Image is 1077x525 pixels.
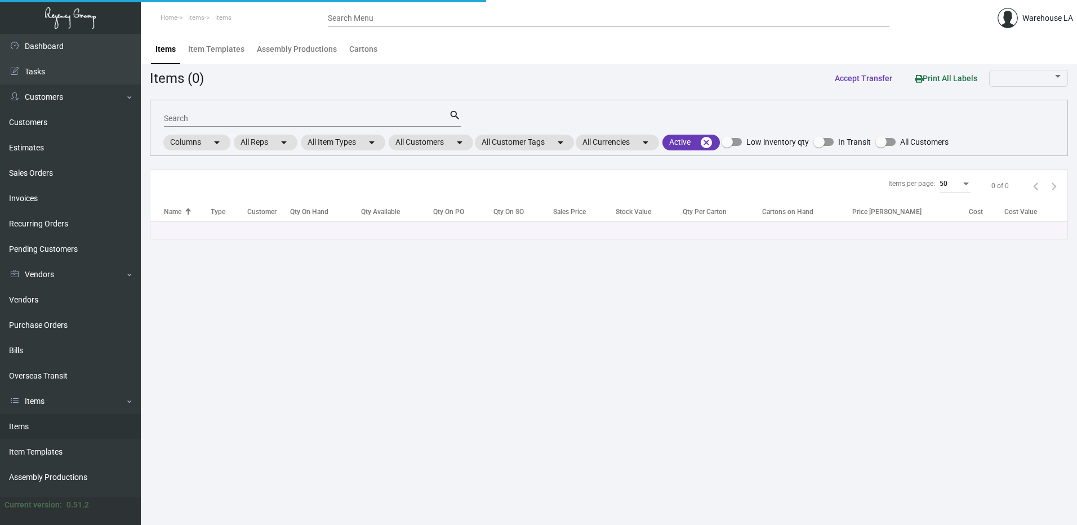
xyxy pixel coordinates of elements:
div: 0 of 0 [991,181,1009,191]
div: Items (0) [150,68,204,88]
mat-chip: All Item Types [301,135,385,150]
div: Qty Per Carton [683,207,727,217]
span: Home [161,14,177,21]
mat-chip: Columns [163,135,230,150]
mat-chip: All Customer Tags [475,135,574,150]
div: Qty On SO [493,207,524,217]
div: Price [PERSON_NAME] [852,207,922,217]
img: admin@bootstrapmaster.com [998,8,1018,28]
span: In Transit [838,135,871,149]
span: Items [215,14,232,21]
mat-chip: All Reps [234,135,297,150]
mat-chip: Active [662,135,720,150]
mat-icon: arrow_drop_down [639,136,652,149]
mat-icon: arrow_drop_down [210,136,224,149]
div: Sales Price [553,207,586,217]
div: Name [164,207,181,217]
mat-icon: search [449,109,461,122]
mat-chip: All Customers [389,135,473,150]
div: Item Templates [188,43,244,55]
div: Qty Per Carton [683,207,762,217]
div: Cartons [349,43,377,55]
div: Price [PERSON_NAME] [852,207,969,217]
button: Print All Labels [906,68,986,88]
span: Accept Transfer [835,74,892,83]
div: Qty On Hand [290,207,328,217]
div: 0.51.2 [66,499,89,511]
div: Warehouse LA [1022,12,1073,24]
div: Assembly Productions [257,43,337,55]
div: Items [155,43,176,55]
span: All Customers [900,135,949,149]
span: Print All Labels [915,74,977,83]
button: Next page [1045,177,1063,195]
div: Type [211,207,225,217]
mat-select: Items per page: [940,180,971,188]
mat-icon: arrow_drop_down [365,136,379,149]
div: Sales Price [553,207,616,217]
div: Cost Value [1004,207,1067,217]
div: Stock Value [616,207,683,217]
span: 50 [940,180,947,188]
th: Customer [247,202,290,221]
mat-chip: All Currencies [576,135,659,150]
div: Stock Value [616,207,651,217]
button: Accept Transfer [826,68,901,88]
div: Qty On PO [433,207,464,217]
mat-icon: arrow_drop_down [277,136,291,149]
mat-icon: cancel [700,136,713,149]
div: Type [211,207,247,217]
button: Previous page [1027,177,1045,195]
div: Items per page: [888,179,935,189]
div: Cost [969,207,1004,217]
div: Qty On PO [433,207,493,217]
span: Items [188,14,204,21]
mat-icon: arrow_drop_down [554,136,567,149]
div: Name [164,207,211,217]
div: Qty Available [361,207,400,217]
div: Cost Value [1004,207,1037,217]
div: Current version: [5,499,62,511]
div: Qty Available [361,207,433,217]
div: Qty On Hand [290,207,361,217]
div: Qty On SO [493,207,553,217]
div: Cartons on Hand [762,207,813,217]
mat-icon: arrow_drop_down [453,136,466,149]
div: Cost [969,207,983,217]
div: Cartons on Hand [762,207,852,217]
span: Low inventory qty [746,135,809,149]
